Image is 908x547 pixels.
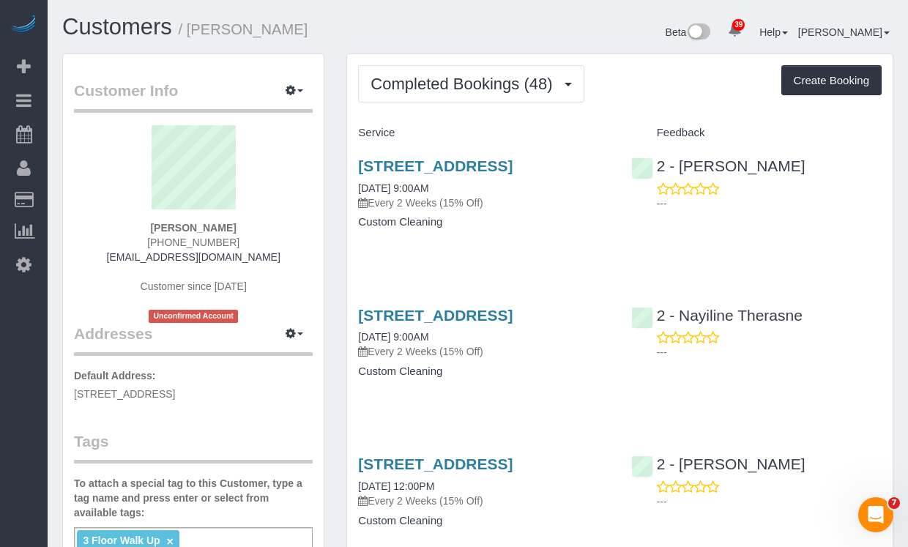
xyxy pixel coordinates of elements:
small: / [PERSON_NAME] [179,21,308,37]
a: [DATE] 12:00PM [358,480,434,492]
legend: Tags [74,431,313,464]
p: --- [657,345,882,360]
span: Customer since [DATE] [141,280,247,292]
span: 3 Floor Walk Up [83,535,160,546]
p: Every 2 Weeks (15% Off) [358,344,609,359]
label: Default Address: [74,368,156,383]
strong: [PERSON_NAME] [150,222,236,234]
a: [STREET_ADDRESS] [358,157,513,174]
a: [STREET_ADDRESS] [358,455,513,472]
p: Every 2 Weeks (15% Off) [358,196,609,210]
img: New interface [686,23,710,42]
iframe: Intercom live chat [858,497,893,532]
img: Automaid Logo [9,15,38,35]
h4: Custom Cleaning [358,365,609,378]
label: To attach a special tag to this Customer, type a tag name and press enter or select from availabl... [74,476,313,520]
h4: Service [358,127,609,139]
span: [PHONE_NUMBER] [147,237,239,248]
button: Create Booking [781,65,882,96]
a: Customers [62,14,172,40]
span: 7 [888,497,900,509]
span: Completed Bookings (48) [371,75,559,93]
h4: Custom Cleaning [358,515,609,527]
a: [STREET_ADDRESS] [358,307,513,324]
a: 2 - [PERSON_NAME] [631,455,805,472]
a: [EMAIL_ADDRESS][DOMAIN_NAME] [107,251,280,263]
span: [STREET_ADDRESS] [74,388,175,400]
h4: Feedback [631,127,882,139]
a: 2 - Nayiline Therasne [631,307,803,324]
button: Completed Bookings (48) [358,65,584,103]
a: Help [759,26,788,38]
a: Beta [666,26,711,38]
a: [DATE] 9:00AM [358,331,428,343]
legend: Customer Info [74,80,313,113]
span: Unconfirmed Account [149,310,238,322]
a: 39 [721,15,749,47]
a: [PERSON_NAME] [798,26,890,38]
p: Every 2 Weeks (15% Off) [358,494,609,508]
a: 2 - [PERSON_NAME] [631,157,805,174]
p: --- [657,196,882,211]
h4: Custom Cleaning [358,216,609,228]
span: 39 [732,19,745,31]
p: --- [657,494,882,509]
a: [DATE] 9:00AM [358,182,428,194]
